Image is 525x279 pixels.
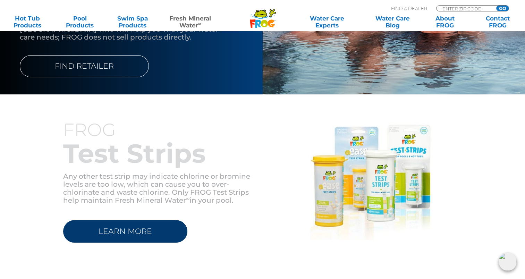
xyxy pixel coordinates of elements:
[425,15,466,29] a: AboutFROG
[198,21,201,26] sup: ∞
[60,15,101,29] a: PoolProducts
[186,195,190,202] sup: ∞
[112,15,153,29] a: Swim SpaProducts
[63,220,187,243] a: LEARN MORE
[63,139,263,167] h2: Test Strips
[7,15,48,29] a: Hot TubProducts
[165,15,216,29] a: Fresh MineralWater∞
[294,15,360,29] a: Water CareExperts
[477,15,518,29] a: ContactFROG
[499,253,517,271] img: openIcon
[442,6,489,11] input: Zip Code Form
[310,124,432,240] img: min-water-hot-tub-test-strips-v2
[63,120,263,139] h3: FROG
[63,172,263,204] p: Any other test strip may indicate chlorine or bromine levels are too low, which can cause you to ...
[372,15,413,29] a: Water CareBlog
[391,5,427,11] p: Find A Dealer
[20,55,149,77] a: FIND RETAILER
[496,6,509,11] input: GO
